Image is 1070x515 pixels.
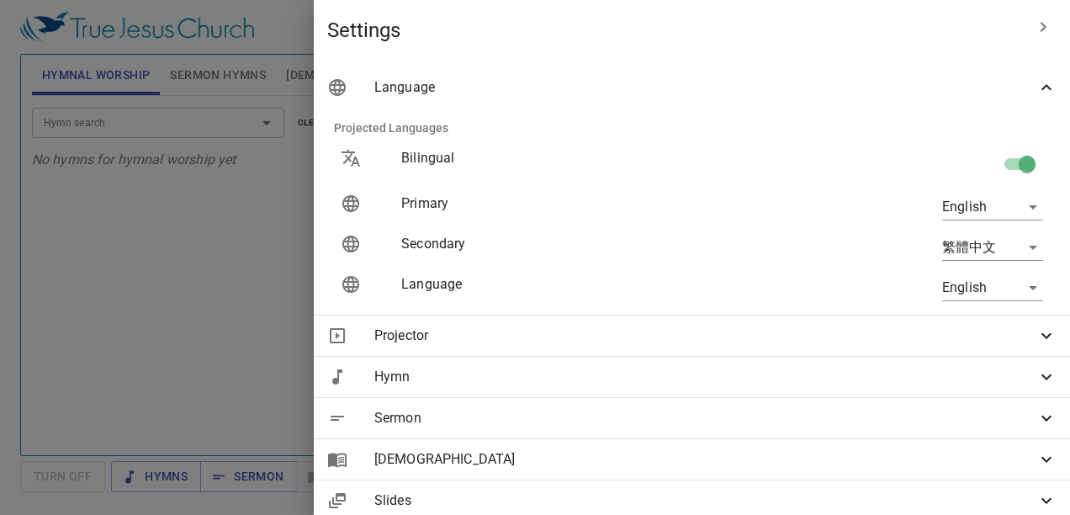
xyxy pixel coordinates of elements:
[314,439,1070,480] div: [DEMOGRAPHIC_DATA]
[401,194,739,214] p: Primary
[327,17,1023,44] span: Settings
[942,274,1043,301] div: English
[401,274,739,295] p: Language
[314,398,1070,438] div: Sermon
[374,77,1036,98] span: Language
[374,449,1036,470] span: [DEMOGRAPHIC_DATA]
[374,326,1036,346] span: Projector
[314,357,1070,397] div: Hymn
[320,108,1063,148] li: Projected Languages
[314,67,1070,108] div: Language
[374,367,1036,387] span: Hymn
[942,234,1043,261] div: 繁體中文
[942,194,1043,220] div: English
[314,316,1070,356] div: Projector
[374,491,1036,511] span: Slides
[374,408,1036,428] span: Sermon
[401,234,739,254] p: Secondary
[401,148,739,168] p: Bilingual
